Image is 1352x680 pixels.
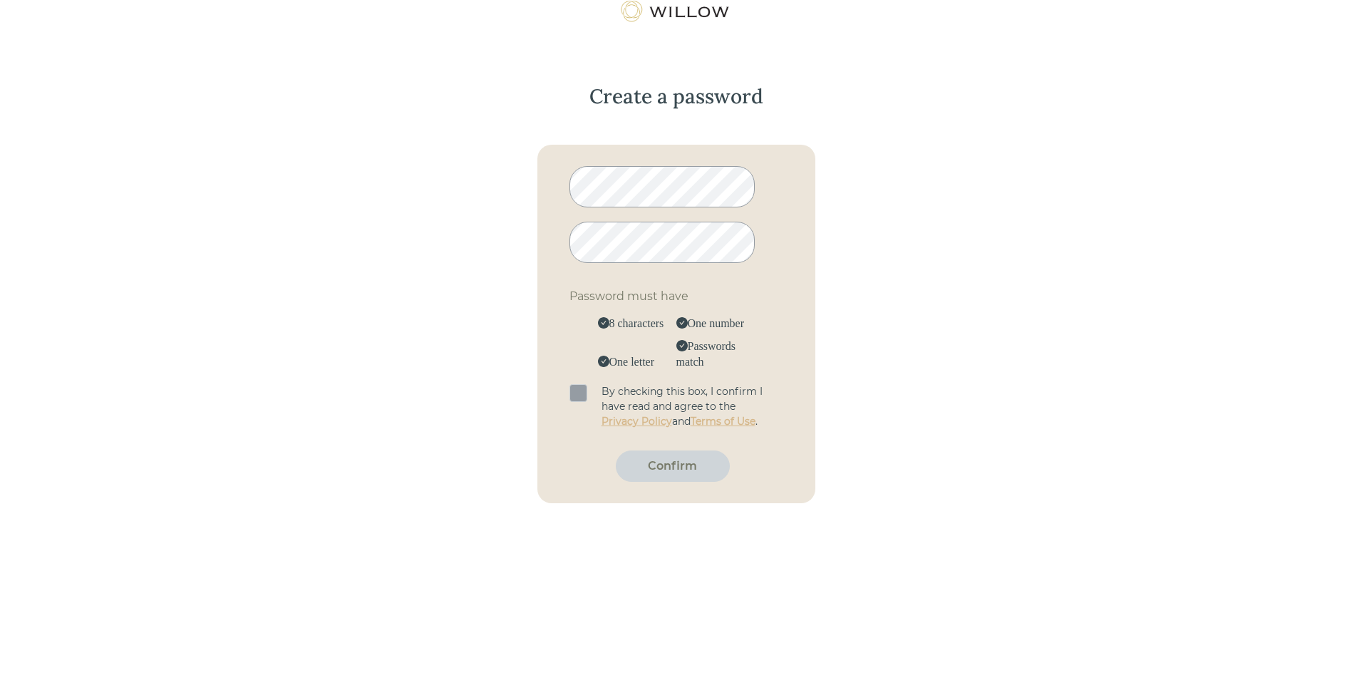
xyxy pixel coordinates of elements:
[602,384,769,429] div: By checking this box, I confirm I have read and agree to the and .
[632,458,713,475] div: Confirm
[691,415,755,428] a: Terms of Use
[676,340,688,351] span: check-circle
[602,414,672,429] div: Privacy Policy
[598,317,609,329] span: check-circle
[598,351,676,374] div: One letter
[676,335,755,374] div: Passwords match
[676,317,688,329] span: check-circle
[569,288,688,305] div: Password must have
[598,356,609,367] span: check-circle
[676,312,755,335] div: One number
[598,312,676,335] div: 8 characters
[616,450,730,482] button: Confirm
[589,83,763,109] div: Create a password
[691,414,755,429] div: Terms of Use
[602,415,672,428] a: Privacy Policy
